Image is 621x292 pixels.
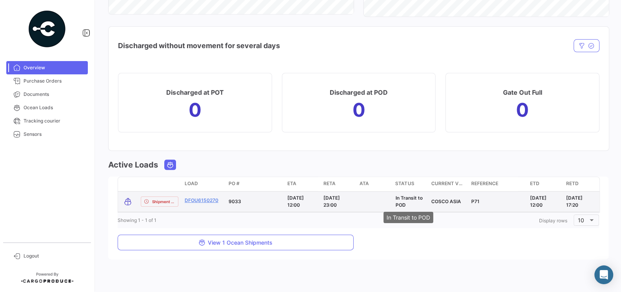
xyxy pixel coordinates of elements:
[189,104,202,116] h1: 0
[471,198,524,205] p: P71
[6,128,88,141] a: Sensors
[330,87,388,98] h3: Discharged at POD
[516,104,529,116] h1: 0
[118,217,156,223] span: Showing 1 - 1 of 1
[530,180,539,187] span: ETD
[287,195,304,208] span: [DATE] 12:00
[6,61,88,74] a: Overview
[360,180,369,187] span: ATA
[530,195,547,208] span: [DATE] 12:00
[24,117,85,124] span: Tracking courier
[152,198,175,205] span: Shipment is Delayed
[229,180,240,187] span: PO #
[392,177,428,191] datatable-header-cell: Status
[118,234,354,250] button: View 1 Ocean Shipments
[108,159,158,170] h3: Active Loads
[24,131,85,138] span: Sensors
[24,91,85,98] span: Documents
[165,160,176,169] button: Ocean
[229,198,281,205] p: 9033
[428,177,468,191] datatable-header-cell: Current Vessel
[182,177,225,191] datatable-header-cell: Load
[185,197,218,204] a: DFOU6150270
[24,252,85,260] span: Logout
[566,180,579,187] span: RETD
[225,177,284,191] datatable-header-cell: PO #
[356,177,392,191] datatable-header-cell: ATA
[185,180,198,187] span: Load
[471,180,498,187] span: Reference
[6,74,88,88] a: Purchase Orders
[6,114,88,128] a: Tracking courier
[6,88,88,101] a: Documents
[578,217,584,224] span: 10
[566,195,583,208] span: [DATE] 17:20
[352,104,365,116] h1: 0
[539,218,567,224] span: Display rows
[395,195,422,208] span: In Transit to POD
[166,87,223,98] h3: Discharged at POT
[320,177,356,191] datatable-header-cell: RETA
[503,87,542,98] h3: Gate Out Full
[323,180,336,187] span: RETA
[118,177,138,191] datatable-header-cell: transportMode
[395,180,414,187] span: Status
[563,177,599,191] datatable-header-cell: RETD
[24,64,85,71] span: Overview
[594,265,613,284] div: Abrir Intercom Messenger
[118,40,280,51] h4: Discharged without movement for several days
[138,177,182,191] datatable-header-cell: delayStatus
[431,180,465,187] span: Current Vessel
[6,101,88,114] a: Ocean Loads
[527,177,563,191] datatable-header-cell: ETD
[24,78,85,85] span: Purchase Orders
[287,180,296,187] span: ETA
[198,239,272,246] span: View 1 Ocean Shipments
[468,177,527,191] datatable-header-cell: Reference
[431,198,465,205] p: COSCO ASIA
[383,212,433,223] div: In Transit to POD
[323,195,340,208] span: [DATE] 23:00
[284,177,320,191] datatable-header-cell: ETA
[27,9,67,49] img: powered-by.png
[24,104,85,111] span: Ocean Loads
